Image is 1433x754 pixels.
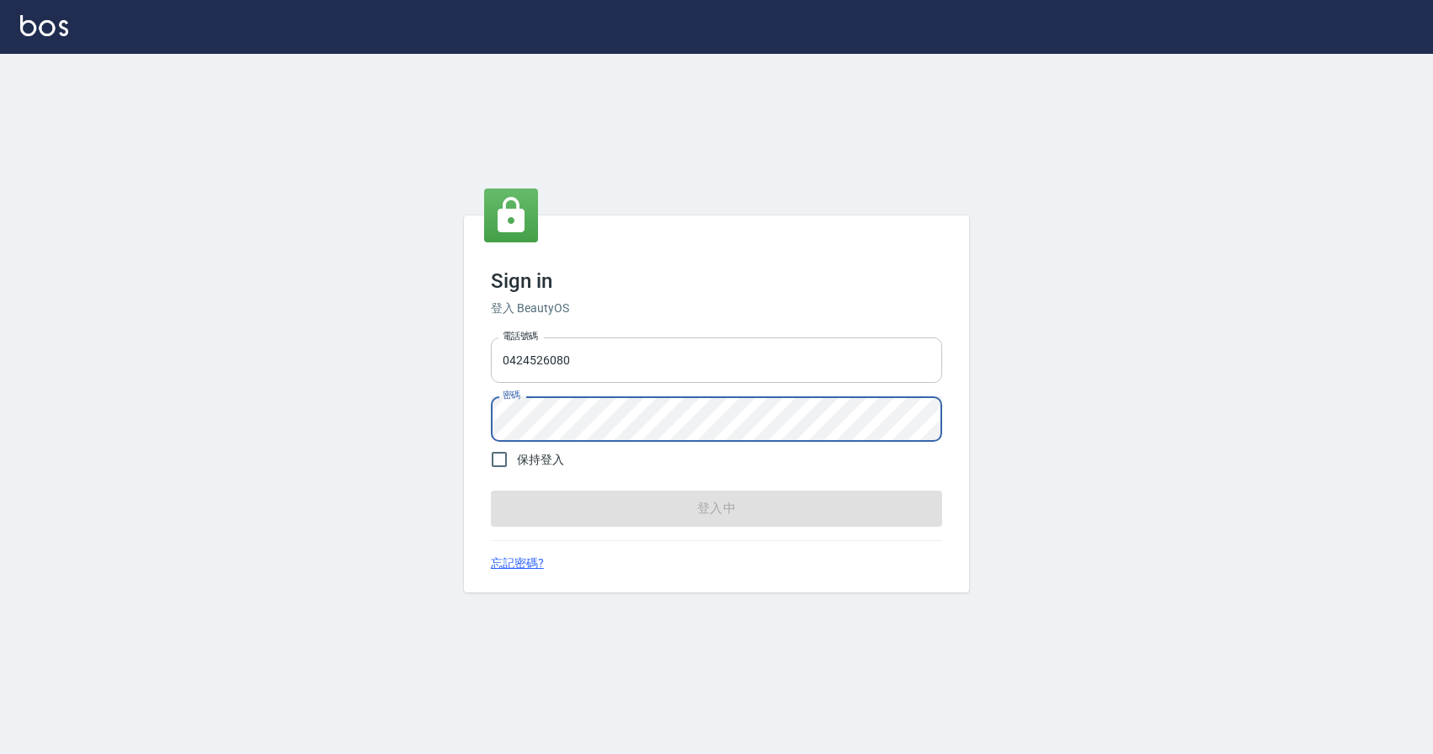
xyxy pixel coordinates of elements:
[491,300,942,317] h6: 登入 BeautyOS
[503,389,520,401] label: 密碼
[503,330,538,342] label: 電話號碼
[20,15,68,36] img: Logo
[491,555,544,572] a: 忘記密碼?
[491,269,942,293] h3: Sign in
[517,451,564,469] span: 保持登入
